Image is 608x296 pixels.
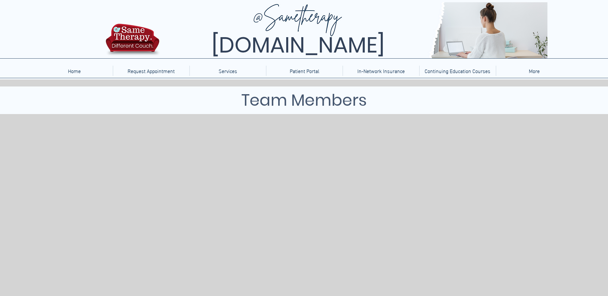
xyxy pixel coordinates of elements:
[343,66,419,76] a: In-Network Insurance
[419,66,496,76] a: Continuing Education Courses
[189,66,266,76] div: Services
[215,66,240,76] p: Services
[104,23,161,61] img: TBH.US
[421,66,494,76] p: Continuing Education Courses
[124,66,178,76] p: Request Appointment
[241,89,367,111] span: Team Members
[113,66,189,76] a: Request Appointment
[212,30,385,60] span: [DOMAIN_NAME]
[287,66,322,76] p: Patient Portal
[36,66,113,76] a: Home
[354,66,408,76] p: In-Network Insurance
[36,66,572,76] nav: Site
[65,66,84,76] p: Home
[161,2,547,58] img: Same Therapy, Different Couch. TelebehavioralHealth.US
[526,66,543,76] p: More
[266,66,343,76] a: Patient Portal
